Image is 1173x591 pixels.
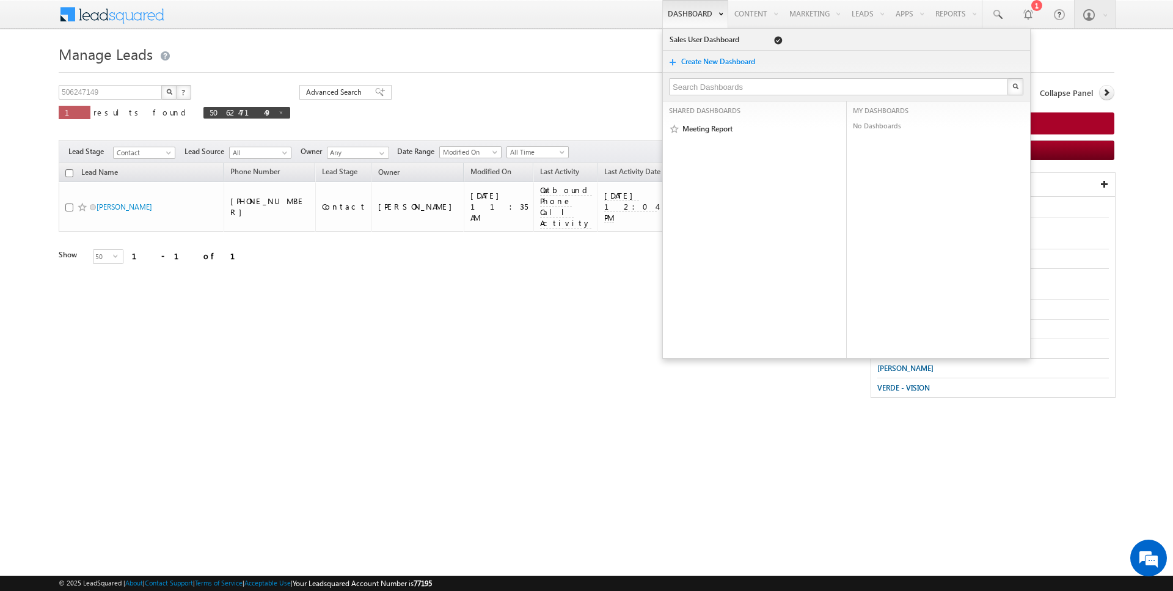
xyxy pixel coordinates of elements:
span: Owner [378,167,400,177]
span: MY DASHBOARDS [853,105,908,116]
span: [DATE] 12:04 PM [604,190,657,223]
span: Advanced Search [306,87,365,98]
div: Contact [322,201,367,212]
em: Start Chat [166,376,222,393]
span: Contact [114,147,172,158]
a: About [125,579,143,587]
input: Check all records [65,169,73,177]
img: d_60004797649_company_0_60004797649 [21,64,51,80]
span: ? [181,87,187,97]
textarea: Type your message and hit 'Enter' [16,113,223,367]
span: 77195 [414,579,432,588]
div: Minimize live chat window [200,6,230,35]
a: Lead Name [75,166,124,182]
span: 506247149 [210,107,272,117]
a: Contact Support [145,579,193,587]
span: select [113,253,123,259]
span: Manage Leads [59,44,153,64]
span: [PERSON_NAME] [877,364,934,373]
span: No Dashboards [853,122,901,130]
a: Sales User Dashboard [669,34,756,46]
span: SHARED DASHBOARDS [669,105,740,116]
span: Collapse Panel [1040,87,1093,98]
span: All [230,147,288,158]
input: Search Dashboards [669,78,1009,95]
div: Chat with us now [64,64,205,80]
span: Modified On [440,147,498,158]
span: Default Dashboard [774,36,783,45]
div: [PHONE_NUMBER] [230,196,310,218]
div: 1 - 1 of 1 [132,249,250,263]
span: Lead Source [185,146,229,157]
button: ? [177,85,191,100]
a: Meeting Report [682,123,824,135]
span: 1 [65,107,84,117]
a: Last Activity Date [598,165,667,181]
a: Lead Stage [316,165,364,181]
a: All [229,147,291,159]
input: Type to Search [327,147,389,159]
a: Modified On [464,165,517,181]
a: Terms of Service [195,579,243,587]
span: Modified On [470,167,511,176]
span: Owner [301,146,327,157]
img: Search [1012,83,1018,89]
span: results found [93,107,191,117]
span: VERDE - VISION [877,383,930,392]
div: [PERSON_NAME] [378,201,458,212]
a: Modified On [439,146,502,158]
a: All Time [506,146,569,158]
span: Lead Stage [322,167,357,176]
a: Phone Number [224,165,286,181]
span: Your Leadsquared Account Number is [293,579,432,588]
div: [DATE] 11:35 AM [470,190,528,223]
span: © 2025 LeadSquared | | | | | [59,578,432,589]
a: [PERSON_NAME] [97,202,152,211]
span: Phone Number [230,167,280,176]
span: All Time [507,147,565,158]
span: Outbound Phone Call Activity [540,185,592,229]
span: Mark Favourite [670,124,682,134]
a: Create New Dashboard [681,56,767,68]
div: Show [59,249,83,260]
span: Lead Stage [68,146,113,157]
a: Show All Items [373,147,388,160]
a: Acceptable Use [244,579,291,587]
span: Date Range [397,146,439,157]
img: Search [166,89,172,95]
a: Last Activity [534,165,585,181]
span: 50 [93,250,113,263]
a: Contact [113,147,175,159]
